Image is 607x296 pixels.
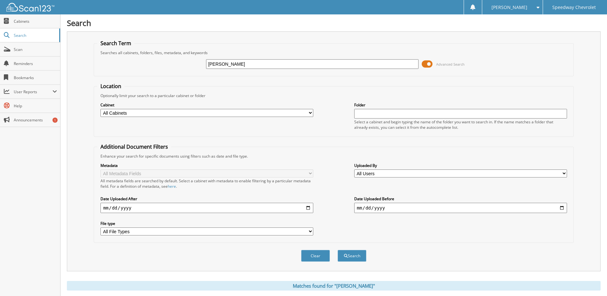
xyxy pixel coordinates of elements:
span: Scan [14,47,57,52]
label: Metadata [100,163,313,168]
legend: Location [97,83,124,90]
a: here [168,184,176,189]
span: Reminders [14,61,57,66]
img: scan123-logo-white.svg [6,3,54,12]
label: Date Uploaded After [100,196,313,201]
span: Bookmarks [14,75,57,80]
div: Matches found for "[PERSON_NAME]" [67,281,601,291]
div: Enhance your search for specific documents using filters such as date and file type. [97,153,570,159]
div: Optionally limit your search to a particular cabinet or folder [97,93,570,98]
div: Select a cabinet and begin typing the name of the folder you want to search in. If the name match... [354,119,567,130]
span: User Reports [14,89,52,95]
span: [PERSON_NAME] [491,5,527,9]
span: Help [14,103,57,109]
div: All metadata fields are searched by default. Select a cabinet with metadata to enable filtering b... [100,178,313,189]
span: Announcements [14,117,57,123]
button: Search [338,250,366,262]
input: start [100,203,313,213]
input: end [354,203,567,213]
button: Clear [301,250,330,262]
h1: Search [67,18,601,28]
legend: Additional Document Filters [97,143,171,150]
span: Advanced Search [436,62,465,67]
div: Searches all cabinets, folders, files, metadata, and keywords [97,50,570,55]
legend: Search Term [97,40,134,47]
label: Date Uploaded Before [354,196,567,201]
span: Cabinets [14,19,57,24]
label: Cabinet [100,102,313,108]
label: File type [100,221,313,226]
span: Search [14,33,56,38]
div: 1 [52,118,58,123]
label: Uploaded By [354,163,567,168]
label: Folder [354,102,567,108]
span: Speedway Chevrolet [552,5,596,9]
